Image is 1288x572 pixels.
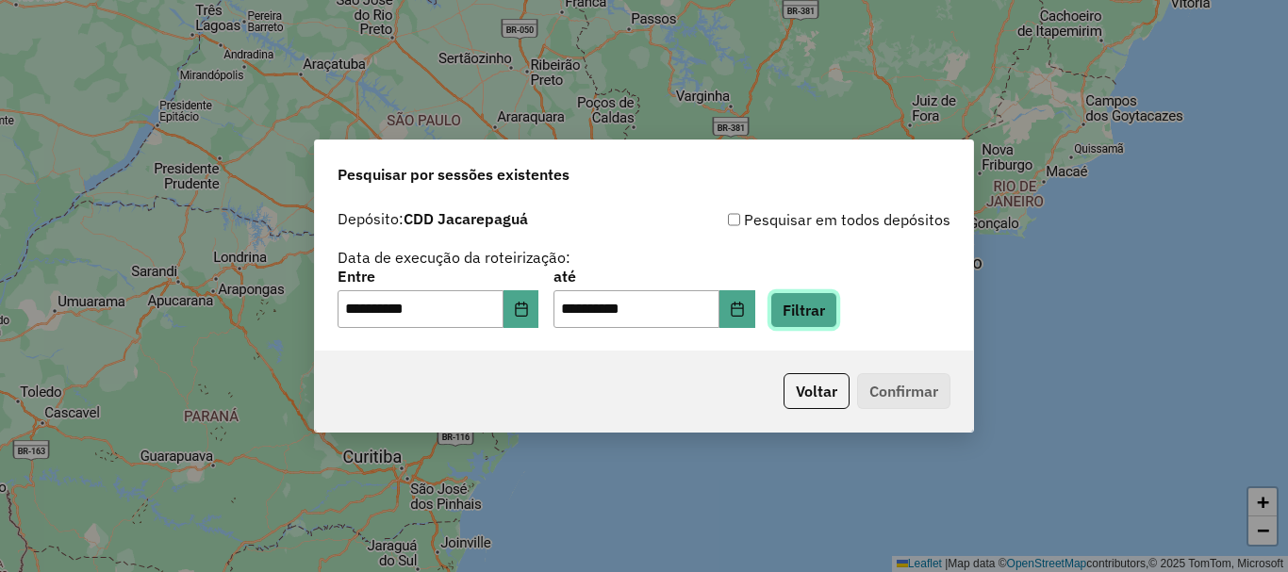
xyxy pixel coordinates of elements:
[553,265,754,287] label: até
[338,265,538,287] label: Entre
[644,208,950,231] div: Pesquisar em todos depósitos
[719,290,755,328] button: Choose Date
[338,163,570,186] span: Pesquisar por sessões existentes
[338,207,528,230] label: Depósito:
[338,246,570,269] label: Data de execução da roteirização:
[770,292,837,328] button: Filtrar
[404,209,528,228] strong: CDD Jacarepaguá
[784,373,850,409] button: Voltar
[504,290,539,328] button: Choose Date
